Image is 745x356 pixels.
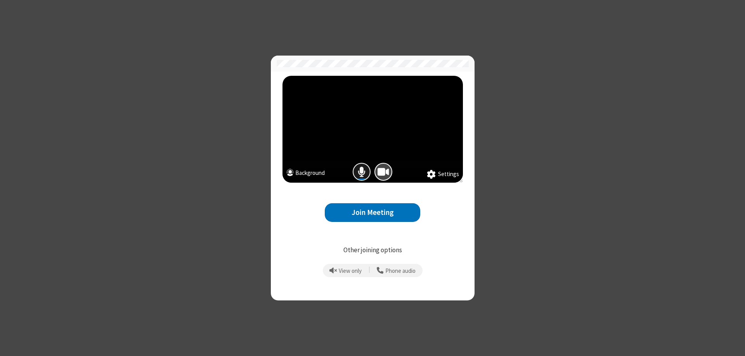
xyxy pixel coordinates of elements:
[427,170,459,179] button: Settings
[339,268,362,274] span: View only
[325,203,420,222] button: Join Meeting
[374,264,419,277] button: Use your phone for mic and speaker while you view the meeting on this device.
[282,245,463,255] p: Other joining options
[286,169,325,179] button: Background
[353,163,371,181] button: Mic is on
[374,163,392,181] button: Camera is on
[327,264,365,277] button: Prevent echo when there is already an active mic and speaker in the room.
[385,268,416,274] span: Phone audio
[369,265,370,276] span: |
